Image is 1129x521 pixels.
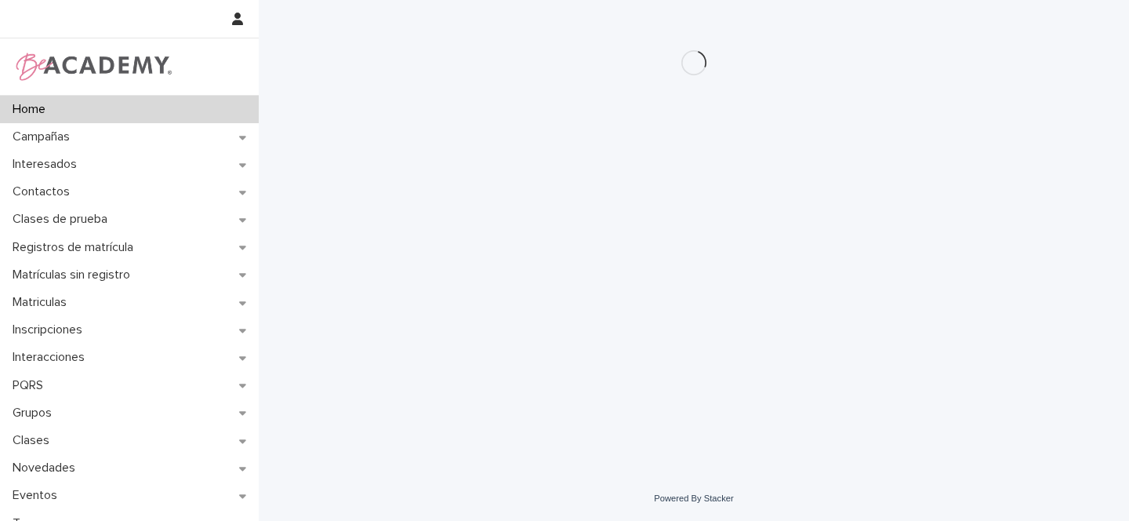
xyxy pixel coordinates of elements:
[6,350,97,365] p: Interacciones
[6,488,70,503] p: Eventos
[13,51,173,82] img: WPrjXfSUmiLcdUfaYY4Q
[6,433,62,448] p: Clases
[6,157,89,172] p: Interesados
[6,212,120,227] p: Clases de prueba
[6,378,56,393] p: PQRS
[6,102,58,117] p: Home
[6,240,146,255] p: Registros de matrícula
[6,129,82,144] p: Campañas
[6,322,95,337] p: Inscripciones
[6,295,79,310] p: Matriculas
[6,268,143,282] p: Matrículas sin registro
[6,461,88,475] p: Novedades
[6,184,82,199] p: Contactos
[6,406,64,421] p: Grupos
[654,494,733,503] a: Powered By Stacker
